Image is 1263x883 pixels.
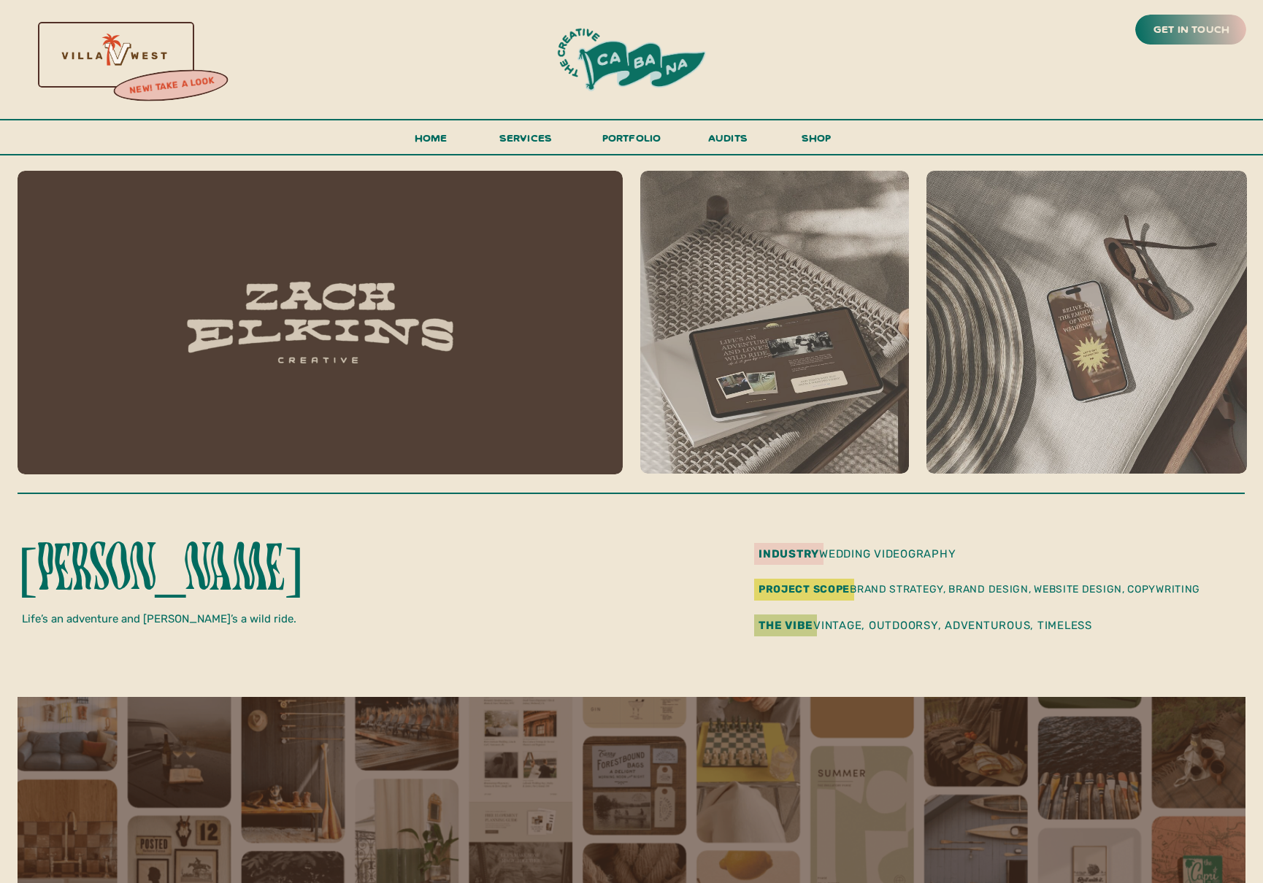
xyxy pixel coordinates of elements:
p: [PERSON_NAME] [18,538,336,602]
a: portfolio [597,128,666,155]
a: shop [781,128,851,154]
p: Brand Strategy, Brand Design, Website Design, Copywriting [759,580,1229,602]
a: audits [706,128,750,154]
p: vintage, outdoorsy, adventurous, timeless [759,617,1202,636]
p: wedding videography [759,545,1089,560]
span: services [499,131,553,144]
a: Home [408,128,453,155]
a: get in touch [1151,20,1232,40]
b: Project Scope [759,583,850,595]
a: new! take a look [112,72,231,101]
b: The Vibe [759,619,813,632]
a: services [495,128,556,155]
p: Life’s an adventure and [PERSON_NAME]’s a wild ride. [22,610,350,660]
b: industry [759,547,819,560]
